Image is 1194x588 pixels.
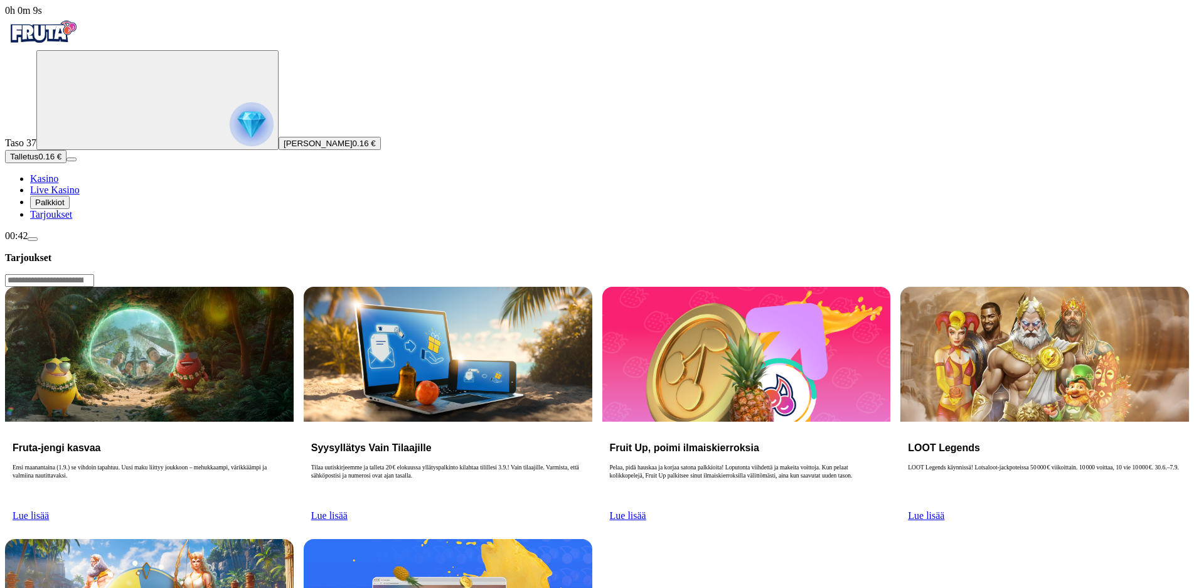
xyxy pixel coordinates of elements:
[5,16,1189,220] nav: Primary
[610,464,883,504] p: Pelaa, pidä hauskaa ja korjaa satona palkkioita! Loputonta viihdettä ja makeita voittoja. Kun pel...
[5,5,42,16] span: user session time
[304,287,592,421] img: Syysyllätys Vain Tilaajille
[30,196,70,209] button: reward iconPalkkiot
[13,442,286,454] h3: Fruta-jengi kasvaa
[30,209,72,220] a: gift-inverted iconTarjoukset
[36,50,279,150] button: reward progress
[38,152,61,161] span: 0.16 €
[5,39,80,50] a: Fruta
[5,230,28,241] span: 00:42
[908,464,1181,504] p: LOOT Legends käynnissä! Lotsaloot‑jackpoteissa 50 000 € viikoittain. 10 000 voittaa, 10 vie 10 00...
[5,137,36,148] span: Taso 37
[5,274,94,287] input: Search
[30,184,80,195] a: poker-chip iconLive Kasino
[602,287,891,421] img: Fruit Up, poimi ilmaiskierroksia
[610,442,883,454] h3: Fruit Up, poimi ilmaiskierroksia
[279,137,381,150] button: [PERSON_NAME]0.16 €
[30,173,58,184] span: Kasino
[5,287,294,421] img: Fruta-jengi kasvaa
[30,173,58,184] a: diamond iconKasino
[35,198,65,207] span: Palkkiot
[610,510,646,521] a: Lue lisää
[284,139,353,148] span: [PERSON_NAME]
[311,442,585,454] h3: Syysyllätys Vain Tilaajille
[311,510,348,521] a: Lue lisää
[5,252,1189,264] h3: Tarjoukset
[908,510,944,521] a: Lue lisää
[311,464,585,504] p: Tilaa uutiskirjeemme ja talleta 20 € elokuussa yllätyspalkinto kilahtaa tilillesi 3.9.! Vain tila...
[908,442,1181,454] h3: LOOT Legends
[10,152,38,161] span: Talletus
[5,16,80,48] img: Fruta
[67,158,77,161] button: menu
[30,184,80,195] span: Live Kasino
[353,139,376,148] span: 0.16 €
[5,150,67,163] button: Talletusplus icon0.16 €
[13,510,49,521] a: Lue lisää
[30,209,72,220] span: Tarjoukset
[900,287,1189,421] img: LOOT Legends
[230,102,274,146] img: reward progress
[28,237,38,241] button: menu
[13,464,286,504] p: Ensi maanantaina (1.9.) se vihdoin tapahtuu. Uusi maku liittyy joukkoon – mehukkaampi, värikkäämp...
